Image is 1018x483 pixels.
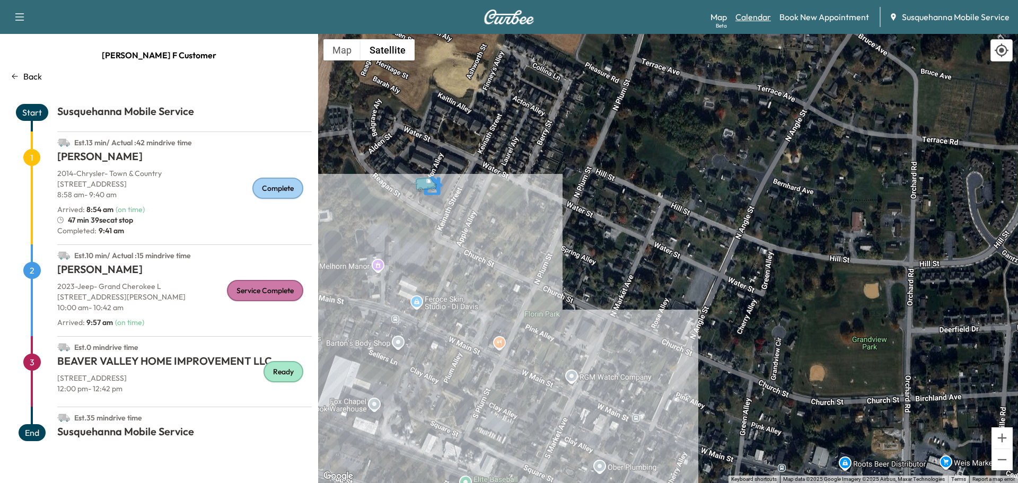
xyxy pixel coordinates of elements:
[991,427,1013,449] button: Zoom in
[74,413,142,423] span: Est. 35 min drive time
[991,449,1013,470] button: Zoom out
[902,11,1010,23] span: Susquehanna Mobile Service
[23,70,42,83] p: Back
[23,354,41,371] span: 3
[783,476,945,482] span: Map data ©2025 Google Imagery ©2025 Airbus, Maxar Technologies
[735,11,771,23] a: Calendar
[731,476,777,483] button: Keyboard shortcuts
[86,205,113,214] span: 8:54 am
[68,215,133,225] span: 47 min 39sec at stop
[57,302,312,313] p: 10:00 am - 10:42 am
[227,280,303,301] div: Service Complete
[361,39,415,60] button: Show satellite imagery
[321,469,356,483] a: Open this area in Google Maps (opens a new window)
[484,10,534,24] img: Curbee Logo
[972,476,1015,482] a: Report a map error
[74,251,191,260] span: Est. 10 min / Actual : 15 min drive time
[710,11,727,23] a: MapBeta
[264,361,303,382] div: Ready
[57,262,312,281] h1: [PERSON_NAME]
[321,469,356,483] img: Google
[57,424,312,443] h1: Susquehanna Mobile Service
[23,149,40,166] span: 1
[74,138,192,147] span: Est. 13 min / Actual : 42 min drive time
[57,225,312,236] p: Completed:
[102,45,216,66] span: [PERSON_NAME] F Customer
[57,104,312,123] h1: Susquehanna Mobile Service
[323,39,361,60] button: Show street map
[57,204,113,215] p: Arrived :
[96,225,124,236] span: 9:41 am
[23,262,41,279] span: 2
[990,39,1013,62] div: Recenter map
[57,168,312,179] p: 2014 - Chrysler - Town & Country
[57,354,312,373] h1: BEAVER VALLEY HOME IMPROVEMENT LLC
[57,317,113,328] p: Arrived :
[116,205,145,214] span: ( on time )
[57,179,312,189] p: [STREET_ADDRESS]
[252,178,303,199] div: Complete
[57,149,312,168] h1: [PERSON_NAME]
[410,165,447,184] gmp-advanced-marker: Van
[57,189,312,200] p: 8:58 am - 9:40 am
[57,383,312,394] p: 12:00 pm - 12:42 pm
[74,343,138,352] span: Est. 0 min drive time
[57,373,312,383] p: [STREET_ADDRESS]
[716,22,727,30] div: Beta
[951,476,966,482] a: Terms (opens in new tab)
[57,281,312,292] p: 2023 - Jeep - Grand Cherokee L
[779,11,869,23] a: Book New Appointment
[19,424,46,441] span: End
[57,292,312,302] p: [STREET_ADDRESS][PERSON_NAME]
[16,104,48,121] span: Start
[86,318,113,327] span: 9:57 am
[115,318,144,327] span: ( on time )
